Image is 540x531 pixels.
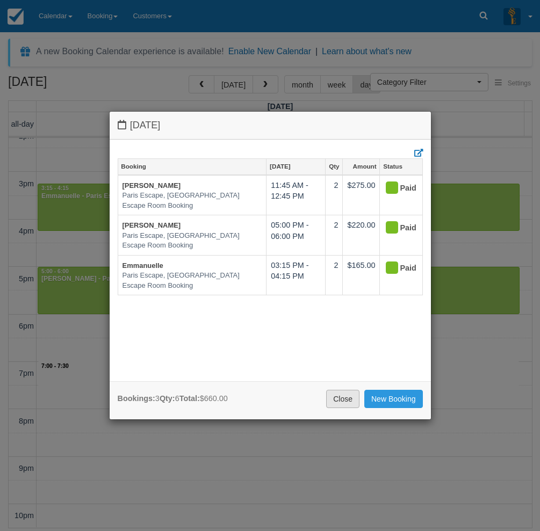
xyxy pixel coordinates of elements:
div: Paid [384,180,408,197]
a: Qty [326,159,342,174]
td: $165.00 [343,255,380,295]
a: [PERSON_NAME] [123,221,181,229]
td: 11:45 AM - 12:45 PM [267,175,326,215]
a: Close [326,390,359,408]
td: 03:15 PM - 04:15 PM [267,255,326,295]
a: [PERSON_NAME] [123,181,181,190]
em: Paris Escape, [GEOGRAPHIC_DATA] Escape Room Booking [123,271,262,290]
h4: [DATE] [118,120,423,131]
a: [DATE] [267,159,325,174]
a: Emmanuelle [123,261,163,270]
td: $220.00 [343,215,380,256]
em: Paris Escape, [GEOGRAPHIC_DATA] Escape Room Booking [123,191,262,210]
a: Booking [118,159,267,174]
em: Paris Escape, [GEOGRAPHIC_DATA] Escape Room Booking [123,231,262,251]
div: Paid [384,260,408,277]
td: 2 [326,255,343,295]
div: Paid [384,220,408,237]
td: 2 [326,175,343,215]
strong: Qty: [160,394,175,403]
a: Status [380,159,422,174]
td: 2 [326,215,343,256]
a: New Booking [364,390,423,408]
strong: Total: [179,394,200,403]
a: Amount [343,159,379,174]
td: 05:00 PM - 06:00 PM [267,215,326,256]
div: 3 6 $660.00 [118,393,228,404]
strong: Bookings: [118,394,155,403]
td: $275.00 [343,175,380,215]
